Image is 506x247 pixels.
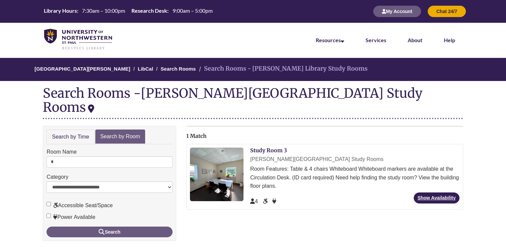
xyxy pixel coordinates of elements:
[41,7,215,15] table: Hours Today
[46,214,51,218] input: Power Available
[316,37,344,43] a: Resources
[82,7,125,14] span: 7:30am – 10:00pm
[46,130,94,145] a: Search by Time
[197,64,368,74] li: Search Rooms - [PERSON_NAME] Library Study Rooms
[46,148,77,156] label: Room Name
[186,133,463,139] h2: 1 Match
[173,7,213,14] span: 9:00am – 5:00pm
[250,147,287,154] a: Study Room 3
[46,213,95,222] label: Power Available
[46,227,173,237] button: Search
[414,192,459,203] a: Show Availability
[46,173,68,181] label: Category
[366,37,386,43] a: Services
[95,130,145,144] a: Search by Room
[46,201,113,210] label: Accessible Seat/Space
[161,66,196,72] a: Search Rooms
[34,66,130,72] a: [GEOGRAPHIC_DATA][PERSON_NAME]
[43,58,463,81] nav: Breadcrumb
[408,37,422,43] a: About
[46,202,51,206] input: Accessible Seat/Space
[43,86,463,119] div: Search Rooms -
[41,7,215,16] a: Hours Today
[129,7,170,14] th: Research Desk:
[41,7,79,14] th: Library Hours:
[190,148,243,201] img: Study Room 3
[250,198,258,204] span: The capacity of this space
[250,155,459,164] div: [PERSON_NAME][GEOGRAPHIC_DATA] Study Rooms
[250,165,459,190] div: Room Features: Table & 4 chairs Whiteboard Whiteboard markers are available at the Circulation De...
[373,8,421,14] a: My Account
[428,6,466,17] button: Chat 24/7
[272,198,276,204] span: Power Available
[44,29,112,50] img: UNWSP Library Logo
[43,85,422,115] div: [PERSON_NAME][GEOGRAPHIC_DATA] Study Rooms
[263,198,269,204] span: Accessible Seat/Space
[428,8,466,14] a: Chat 24/7
[373,6,421,17] button: My Account
[138,66,153,72] a: LibCal
[444,37,455,43] a: Help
